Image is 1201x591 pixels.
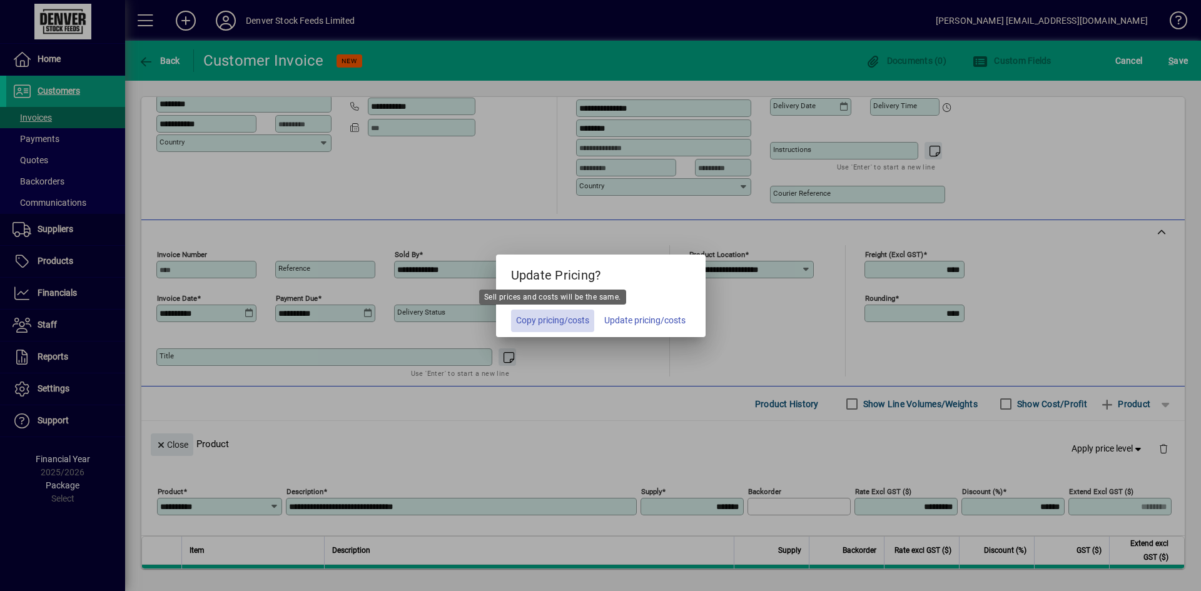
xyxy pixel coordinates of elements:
[511,310,594,332] button: Copy pricing/costs
[479,290,626,305] div: Sell prices and costs will be the same.
[604,314,686,327] span: Update pricing/costs
[516,314,589,327] span: Copy pricing/costs
[496,255,706,291] h5: Update Pricing?
[599,310,691,332] button: Update pricing/costs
